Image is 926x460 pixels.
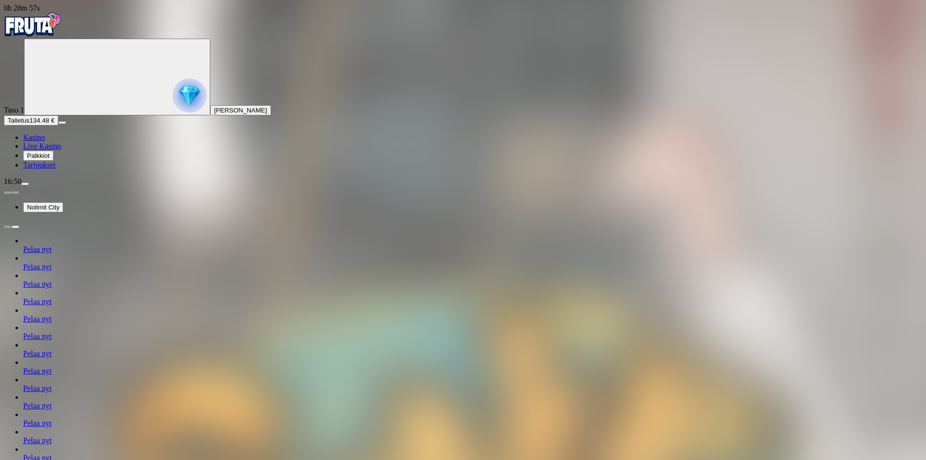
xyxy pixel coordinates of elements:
a: Kasino [23,133,45,141]
a: Fruta [4,30,62,38]
button: [PERSON_NAME] [210,105,271,115]
nav: Primary [4,13,922,169]
button: menu [21,182,29,185]
a: Pelaa nyt [23,367,52,375]
nav: Main menu [4,133,922,169]
img: reward progress [173,79,206,112]
a: Pelaa nyt [23,419,52,427]
button: next slide [12,191,19,194]
a: Pelaa nyt [23,384,52,392]
a: Pelaa nyt [23,315,52,323]
a: Pelaa nyt [23,263,52,271]
img: Fruta [4,13,62,37]
a: Tarjoukset [23,161,55,169]
button: Palkkiot [23,151,54,161]
a: Pelaa nyt [23,402,52,410]
span: [PERSON_NAME] [214,107,267,114]
button: Nolimit City [23,202,63,212]
span: Taso 1 [4,106,24,114]
a: Pelaa nyt [23,280,52,288]
span: 16:50 [4,177,21,185]
button: next slide [12,225,19,228]
button: prev slide [4,191,12,194]
a: Pelaa nyt [23,297,52,306]
span: Talletus [8,117,29,124]
span: Nolimit City [27,204,59,211]
a: Pelaa nyt [23,332,52,340]
button: reward progress [24,39,210,115]
button: prev slide [4,225,12,228]
a: Pelaa nyt [23,349,52,358]
a: Pelaa nyt [23,245,52,253]
span: Palkkiot [27,152,50,159]
span: 134.48 € [29,117,54,124]
a: Live Kasino [23,142,61,150]
a: Pelaa nyt [23,436,52,445]
span: user session time [4,4,40,12]
button: menu [58,121,66,124]
button: Talletusplus icon134.48 € [4,115,58,125]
